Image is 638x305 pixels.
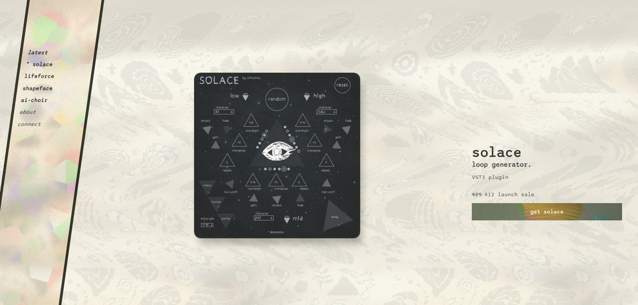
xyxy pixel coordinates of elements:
button: * solace [26,61,53,68]
p: $12 launch sale [484,191,534,198]
button: lifeforce [24,73,55,80]
button: ai-choir [21,97,48,104]
button: connect [17,121,42,127]
button: shapeface [22,85,53,92]
h2: solace [472,85,522,161]
button: about [19,109,37,115]
p: $25 [472,191,482,198]
h3: loop generator. [472,161,532,169]
a: get solace [472,203,622,220]
button: latest [27,49,48,56]
p: VST3 plugin [472,174,508,181]
img: solace.0d278a0e.png [194,73,360,238]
